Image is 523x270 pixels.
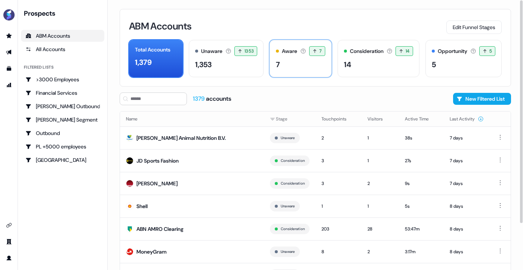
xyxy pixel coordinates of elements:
div: 1,379 [135,57,152,68]
div: 38s [405,134,438,142]
div: Prospects [24,9,104,18]
div: 8 [322,248,356,255]
div: 28 [367,225,393,233]
div: 2 [367,248,393,255]
div: accounts [193,95,231,103]
a: Go to Kasper's Segment [21,114,104,126]
div: Total Accounts [135,46,170,54]
div: 8 days [450,248,484,255]
div: Outbound [25,129,100,137]
h3: ABM Accounts [129,21,191,31]
div: 14 [344,59,351,70]
div: 5 [432,59,436,70]
div: 7 [276,59,280,70]
div: 7 days [450,180,484,187]
div: 9s [405,180,438,187]
a: Go to attribution [3,79,15,91]
button: Touchpoints [322,112,356,126]
div: Financial Services [25,89,100,97]
div: >3000 Employees [25,76,100,83]
div: Stage [270,115,310,123]
div: 3 [322,180,356,187]
a: Go to outbound experience [3,46,15,58]
div: 2 [367,180,393,187]
a: ABM Accounts [21,30,104,42]
span: 5 [489,47,492,55]
button: Consideration [281,226,305,232]
div: 1 [367,202,393,210]
div: 8 days [450,225,484,233]
div: 1 [367,134,393,142]
a: All accounts [21,43,104,55]
div: 7 days [450,134,484,142]
div: Consideration [350,47,384,55]
div: 5s [405,202,438,210]
div: 3:17m [405,248,438,255]
span: 14 [406,47,410,55]
a: Go to Kasper's Outbound [21,100,104,112]
button: New Filtered List [453,93,511,105]
div: ABN AMRO Clearing [136,225,184,233]
div: 1 [322,202,356,210]
div: [PERSON_NAME] [136,180,178,187]
div: JD Sports Fashion [136,157,179,164]
button: Visitors [367,112,392,126]
button: Unaware [281,248,295,255]
div: 1 [367,157,393,164]
div: 8 days [450,202,484,210]
button: Unaware [281,203,295,210]
a: Go to PL +5000 employees [21,141,104,153]
a: Go to Outbound [21,127,104,139]
div: 53:47m [405,225,438,233]
div: Aware [282,47,297,55]
button: Edit Funnel Stages [446,21,502,34]
a: Go to Financial Services [21,87,104,99]
a: Go to prospects [3,30,15,42]
div: Unaware [201,47,222,55]
button: Last Activity [450,112,484,126]
span: 7 [319,47,322,55]
a: Go to >3000 Employees [21,73,104,85]
th: Name [120,112,264,126]
button: Consideration [281,180,305,187]
div: Opportunity [438,47,467,55]
div: MoneyGram [136,248,167,255]
div: All Accounts [25,45,100,53]
button: Active Time [405,112,438,126]
span: 1353 [244,47,254,55]
div: ABM Accounts [25,32,100,40]
button: Unaware [281,135,295,141]
a: Go to Poland [21,154,104,166]
button: Consideration [281,157,305,164]
a: Go to team [3,236,15,248]
div: 2 [322,134,356,142]
div: Filtered lists [24,64,53,70]
div: [PERSON_NAME] Outbound [25,103,100,110]
a: Go to integrations [3,219,15,231]
a: Go to templates [3,63,15,75]
div: 1,353 [195,59,212,70]
div: [PERSON_NAME] Segment [25,116,100,123]
div: Shell [136,202,148,210]
div: [PERSON_NAME] Animal Nutrition B.V. [136,134,226,142]
div: 7 days [450,157,484,164]
a: Go to profile [3,252,15,264]
div: 27s [405,157,438,164]
div: 3 [322,157,356,164]
div: [GEOGRAPHIC_DATA] [25,156,100,164]
span: 1379 [193,95,206,103]
div: PL +5000 employees [25,143,100,150]
div: 203 [322,225,356,233]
